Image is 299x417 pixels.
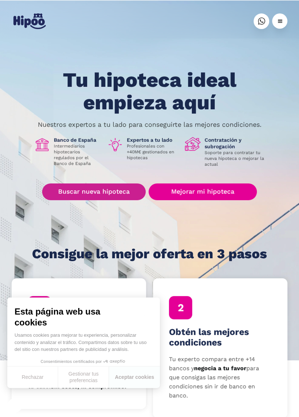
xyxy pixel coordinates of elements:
h1: Banco de España [54,137,101,143]
strong: negocia a tu favor [194,365,246,372]
h1: Tu hipoteca ideal empieza aquí [33,69,267,114]
p: Intermediarios hipotecarios regulados por el Banco de España [54,143,101,166]
h1: Expertos a tu lado [127,137,179,143]
h4: Obtén las mejores condiciones [169,327,271,348]
a: home [12,11,47,32]
strong: Sin coste, ni compromiso. [50,383,126,390]
h1: Contratación y subrogación [205,137,265,150]
p: Nuestros expertos a tu lado para conseguirte las mejores condiciones. [38,122,262,127]
div: menu [272,13,287,29]
p: Tu experto compara entre +14 bancos y para que consigas las mejores condiciones sin ir de banco e... [169,355,271,400]
a: Buscar nueva hipoteca [42,183,146,200]
p: Soporte para contratar tu nueva hipoteca o mejorar la actual [205,150,265,167]
a: Mejorar mi hipoteca [149,183,256,200]
h1: Consigue la mejor oferta en 3 pasos [32,247,267,261]
p: Profesionales con +40M€ gestionados en hipotecas [127,143,179,161]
